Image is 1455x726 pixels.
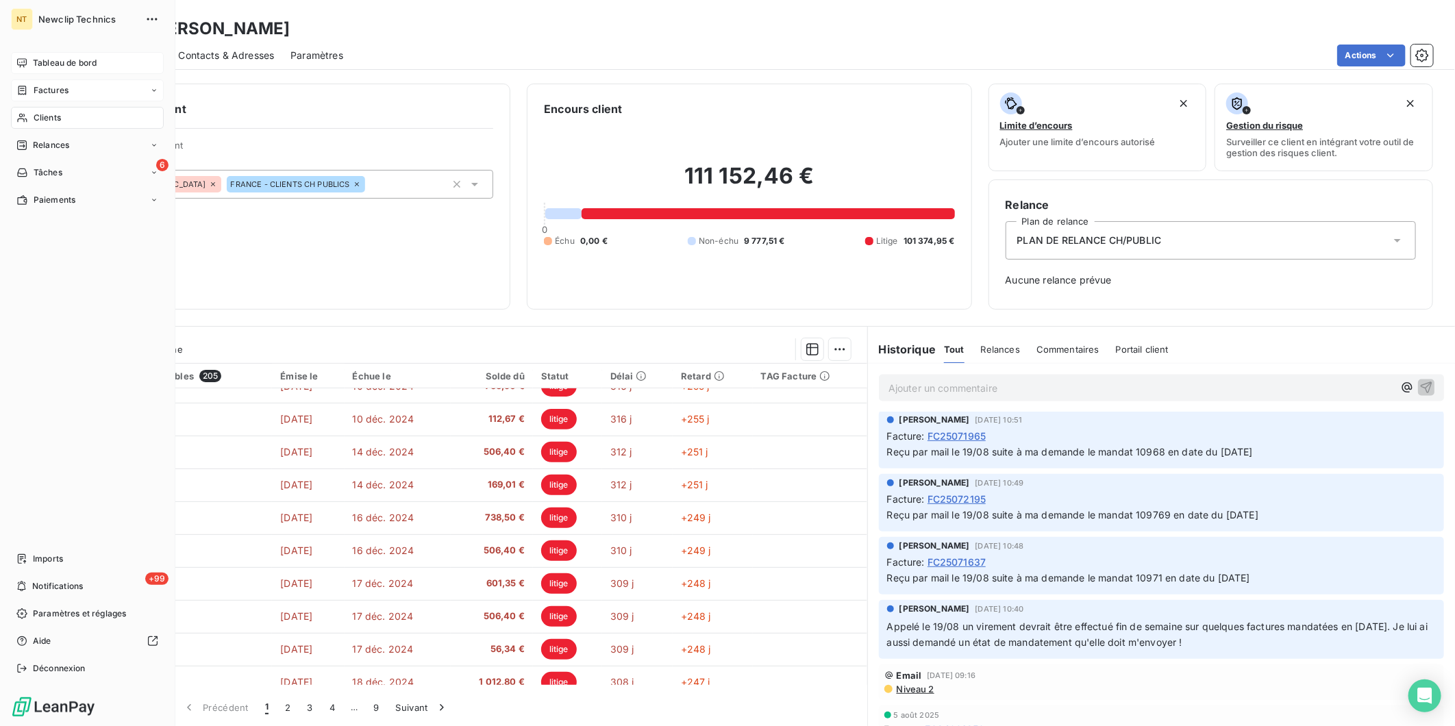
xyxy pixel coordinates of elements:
[541,442,577,462] span: litige
[610,577,634,589] span: 309 j
[353,676,414,688] span: 18 déc. 2024
[681,643,711,655] span: +248 j
[343,697,365,718] span: …
[544,101,622,117] h6: Encours client
[899,414,970,426] span: [PERSON_NAME]
[280,479,312,490] span: [DATE]
[83,101,493,117] h6: Informations client
[353,413,414,425] span: 10 déc. 2024
[1337,45,1406,66] button: Actions
[542,224,547,235] span: 0
[121,16,290,41] h3: CH [PERSON_NAME]
[459,675,525,689] span: 1 012,80 €
[541,639,577,660] span: litige
[610,446,632,458] span: 312 j
[299,693,321,722] button: 3
[11,548,164,570] a: Imports
[1017,234,1162,247] span: PLAN DE RELANCE CH/PUBLIC
[156,159,169,171] span: 6
[1226,136,1421,158] span: Surveiller ce client en intégrant votre outil de gestion des risques client.
[257,693,277,722] button: 1
[365,178,376,190] input: Ajouter une valeur
[928,429,986,443] span: FC25071965
[681,446,708,458] span: +251 j
[353,544,414,556] span: 16 déc. 2024
[1000,136,1156,147] span: Ajouter une limite d’encours autorisé
[744,235,785,247] span: 9 777,51 €
[11,134,164,156] a: Relances
[1226,120,1303,131] span: Gestion du risque
[887,492,925,506] span: Facture :
[887,555,925,569] span: Facture :
[887,509,1258,521] span: Reçu par mail le 19/08 suite à ma demande le mandat 109769 en date du [DATE]
[32,580,83,592] span: Notifications
[459,412,525,426] span: 112,67 €
[11,8,33,30] div: NT
[610,676,634,688] span: 308 j
[899,540,970,552] span: [PERSON_NAME]
[280,512,312,523] span: [DATE]
[365,693,387,722] button: 9
[975,479,1024,487] span: [DATE] 10:49
[280,643,312,655] span: [DATE]
[541,371,594,381] div: Statut
[11,696,96,718] img: Logo LeanPay
[459,544,525,558] span: 506,40 €
[280,544,312,556] span: [DATE]
[290,49,343,62] span: Paramètres
[11,107,164,129] a: Clients
[353,512,414,523] span: 16 déc. 2024
[280,371,336,381] div: Émise le
[610,544,632,556] span: 310 j
[353,577,414,589] span: 17 déc. 2024
[610,643,634,655] span: 309 j
[174,693,257,722] button: Précédent
[280,446,312,458] span: [DATE]
[388,693,457,722] button: Suivant
[681,676,710,688] span: +247 j
[11,79,164,101] a: Factures
[681,577,711,589] span: +248 j
[353,371,443,381] div: Échue le
[11,162,164,184] a: 6Tâches
[459,478,525,492] span: 169,01 €
[459,577,525,590] span: 601,35 €
[944,344,965,355] span: Tout
[541,475,577,495] span: litige
[555,235,575,247] span: Échu
[541,606,577,627] span: litige
[280,676,312,688] span: [DATE]
[699,235,738,247] span: Non-échu
[199,370,221,382] span: 205
[681,413,710,425] span: +255 j
[899,477,970,489] span: [PERSON_NAME]
[981,344,1020,355] span: Relances
[1408,679,1441,712] div: Open Intercom Messenger
[178,49,274,62] span: Contacts & Adresses
[580,235,608,247] span: 0,00 €
[321,693,343,722] button: 4
[459,511,525,525] span: 738,50 €
[11,603,164,625] a: Paramètres et réglages
[897,670,922,681] span: Email
[610,610,634,622] span: 309 j
[681,479,708,490] span: +251 j
[895,684,934,694] span: Niveau 2
[876,235,898,247] span: Litige
[353,479,414,490] span: 14 déc. 2024
[1116,344,1169,355] span: Portail client
[33,662,86,675] span: Déconnexion
[33,57,97,69] span: Tableau de bord
[33,553,63,565] span: Imports
[610,371,664,381] div: Délai
[459,610,525,623] span: 506,40 €
[681,512,711,523] span: +249 j
[541,672,577,692] span: litige
[11,52,164,74] a: Tableau de bord
[1036,344,1099,355] span: Commentaires
[544,162,954,203] h2: 111 152,46 €
[231,180,350,188] span: FRANCE - CLIENTS CH PUBLICS
[761,371,859,381] div: TAG Facture
[353,643,414,655] span: 17 déc. 2024
[33,635,51,647] span: Aide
